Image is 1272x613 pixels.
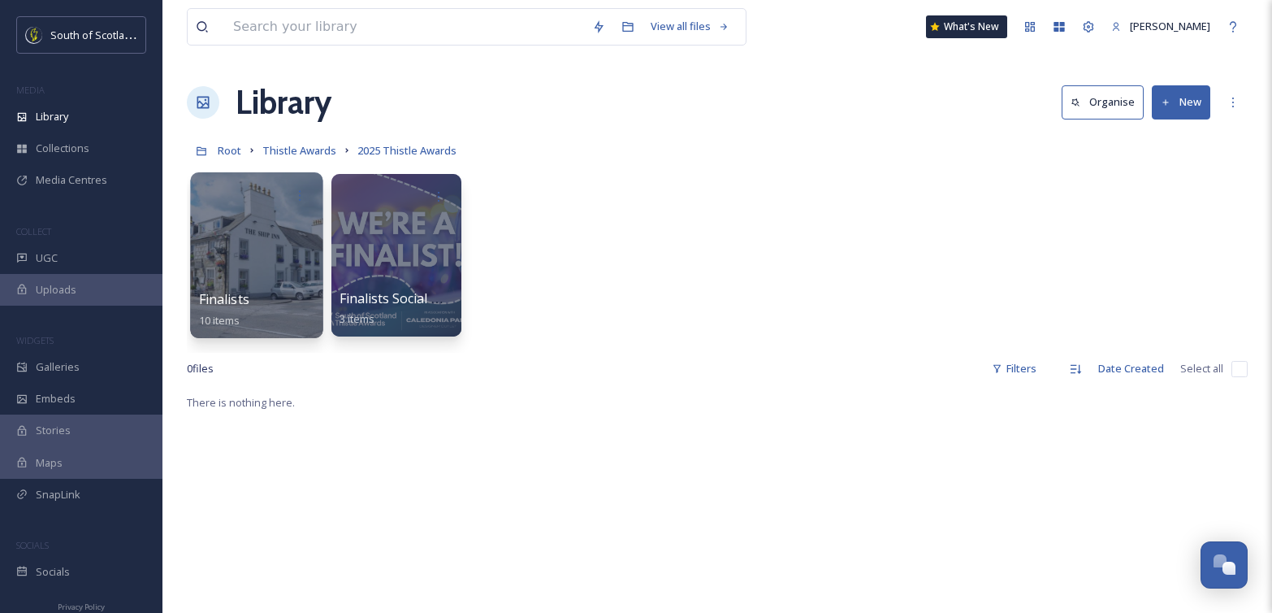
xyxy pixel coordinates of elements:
span: SOCIALS [16,539,49,551]
span: Media Centres [36,172,107,188]
span: MEDIA [16,84,45,96]
span: 2025 Thistle Awards [357,143,456,158]
span: COLLECT [16,225,51,237]
a: Library [236,78,331,127]
span: Collections [36,141,89,156]
input: Search your library [225,9,584,45]
span: SnapLink [36,487,80,502]
span: Finalists [199,290,249,308]
span: Embeds [36,391,76,406]
a: Root [218,141,241,160]
button: New [1152,85,1210,119]
a: Finalists10 items [199,292,249,328]
a: [PERSON_NAME] [1103,11,1218,42]
span: There is nothing here. [187,395,295,410]
a: Organise [1062,85,1152,119]
div: Date Created [1090,353,1172,385]
span: Galleries [36,359,80,375]
span: South of Scotland Destination Alliance [50,27,236,42]
span: 10 items [199,312,240,327]
button: Open Chat [1201,541,1248,589]
span: 0 file s [187,361,214,376]
span: Library [36,109,68,124]
a: Thistle Awards [262,141,336,160]
span: Select all [1180,361,1223,376]
span: Socials [36,564,70,580]
span: Maps [36,455,63,471]
a: Finalists Social Media Graphic3 items [340,291,518,326]
span: [PERSON_NAME] [1130,19,1210,33]
span: Thistle Awards [262,143,336,158]
span: Stories [36,423,71,438]
span: Privacy Policy [58,602,105,612]
button: Organise [1062,85,1144,119]
div: Filters [984,353,1045,385]
img: images.jpeg [26,27,42,43]
a: What's New [926,15,1007,38]
span: Uploads [36,282,76,298]
span: WIDGETS [16,334,54,346]
span: Root [218,143,241,158]
span: UGC [36,250,58,266]
span: Finalists Social Media Graphic [340,289,518,307]
a: View all files [642,11,738,42]
span: 3 items [340,311,374,326]
a: 2025 Thistle Awards [357,141,456,160]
